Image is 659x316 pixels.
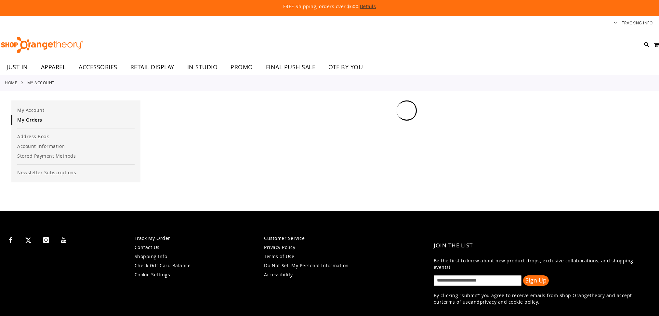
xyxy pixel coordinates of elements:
[523,275,549,286] button: Sign Up
[25,237,31,243] img: Twitter
[264,253,294,259] a: Terms of Use
[328,60,363,74] span: OTF BY YOU
[58,234,70,245] a: Visit our Youtube page
[41,60,66,74] span: APPAREL
[7,60,28,74] span: JUST IN
[79,60,117,74] span: ACCESSORIES
[11,132,140,141] a: Address Book
[264,244,295,250] a: Privacy Policy
[11,151,140,161] a: Stored Payment Methods
[525,276,547,284] span: Sign Up
[5,80,17,86] a: Home
[135,271,170,278] a: Cookie Settings
[124,60,181,75] a: RETAIL DISPLAY
[614,20,617,26] button: Account menu
[72,60,124,75] a: ACCESSORIES
[40,234,52,245] a: Visit our Instagram page
[480,299,539,305] a: privacy and cookie policy.
[322,60,369,75] a: OTF BY YOU
[224,60,259,75] a: PROMO
[360,3,376,9] a: Details
[135,235,170,241] a: Track My Order
[181,60,224,75] a: IN STUDIO
[434,237,644,254] h4: Join the List
[130,60,174,74] span: RETAIL DISPLAY
[434,257,644,270] p: Be the first to know about new product drops, exclusive collaborations, and shopping events!
[11,115,140,125] a: My Orders
[27,80,55,86] strong: My Account
[23,234,34,245] a: Visit our X page
[11,141,140,151] a: Account Information
[264,262,349,269] a: Do Not Sell My Personal Information
[259,60,322,75] a: FINAL PUSH SALE
[264,271,293,278] a: Accessibility
[11,168,140,178] a: Newsletter Subscriptions
[266,60,316,74] span: FINAL PUSH SALE
[135,253,167,259] a: Shopping Info
[135,262,191,269] a: Check Gift Card Balance
[135,244,160,250] a: Contact Us
[187,60,218,74] span: IN STUDIO
[434,292,644,305] p: By clicking "submit" you agree to receive emails from Shop Orangetheory and accept our and
[434,275,521,286] input: enter email
[5,234,16,245] a: Visit our Facebook page
[264,235,305,241] a: Customer Service
[622,20,653,26] a: Tracking Info
[34,60,72,75] a: APPAREL
[231,60,253,74] span: PROMO
[134,3,524,10] p: FREE Shipping, orders over $600.
[442,299,471,305] a: terms of use
[11,105,140,115] a: My Account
